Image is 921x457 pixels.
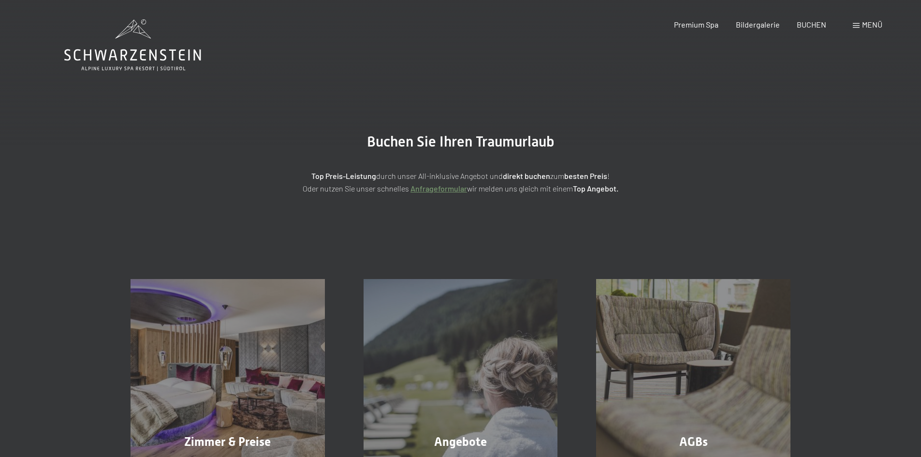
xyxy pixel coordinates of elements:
[564,171,607,180] strong: besten Preis
[674,20,718,29] a: Premium Spa
[573,184,618,193] strong: Top Angebot.
[679,435,708,449] span: AGBs
[503,171,550,180] strong: direkt buchen
[184,435,271,449] span: Zimmer & Preise
[862,20,882,29] span: Menü
[367,133,555,150] span: Buchen Sie Ihren Traumurlaub
[219,170,702,194] p: durch unser All-inklusive Angebot und zum ! Oder nutzen Sie unser schnelles wir melden uns gleich...
[311,171,376,180] strong: Top Preis-Leistung
[434,435,487,449] span: Angebote
[736,20,780,29] a: Bildergalerie
[797,20,826,29] a: BUCHEN
[410,184,467,193] a: Anfrageformular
